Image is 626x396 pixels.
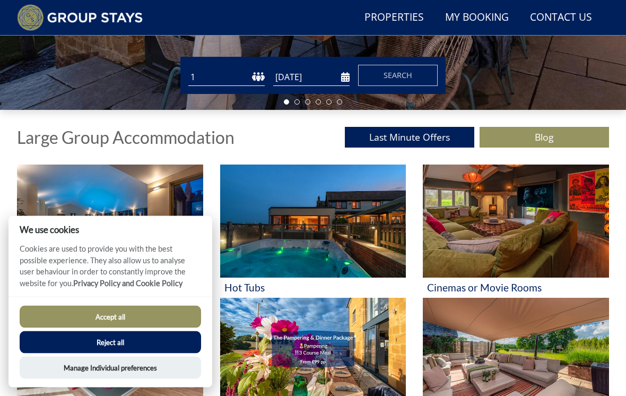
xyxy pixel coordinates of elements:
[360,6,428,30] a: Properties
[17,165,203,278] img: 'Swimming Pool' - Large Group Accommodation Holiday Ideas
[345,127,474,148] a: Last Minute Offers
[273,69,350,87] input: Arrival Date
[73,279,182,288] a: Privacy Policy and Cookie Policy
[358,65,438,87] button: Search
[441,6,513,30] a: My Booking
[427,282,605,294] h3: Cinemas or Movie Rooms
[220,165,406,298] a: 'Hot Tubs' - Large Group Accommodation Holiday Ideas Hot Tubs
[20,331,201,354] button: Reject all
[8,243,212,297] p: Cookies are used to provide you with the best possible experience. They also allow us to analyse ...
[20,357,201,379] button: Manage Individual preferences
[224,282,402,294] h3: Hot Tubs
[220,165,406,278] img: 'Hot Tubs' - Large Group Accommodation Holiday Ideas
[8,225,212,235] h2: We use cookies
[423,165,609,278] img: 'Cinemas or Movie Rooms' - Large Group Accommodation Holiday Ideas
[20,306,201,328] button: Accept all
[17,165,203,298] a: 'Swimming Pool' - Large Group Accommodation Holiday Ideas Swimming Pool
[384,71,412,81] span: Search
[526,6,596,30] a: Contact Us
[480,127,609,148] a: Blog
[17,128,234,147] h1: Large Group Accommodation
[423,165,609,298] a: 'Cinemas or Movie Rooms' - Large Group Accommodation Holiday Ideas Cinemas or Movie Rooms
[17,4,143,31] img: Group Stays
